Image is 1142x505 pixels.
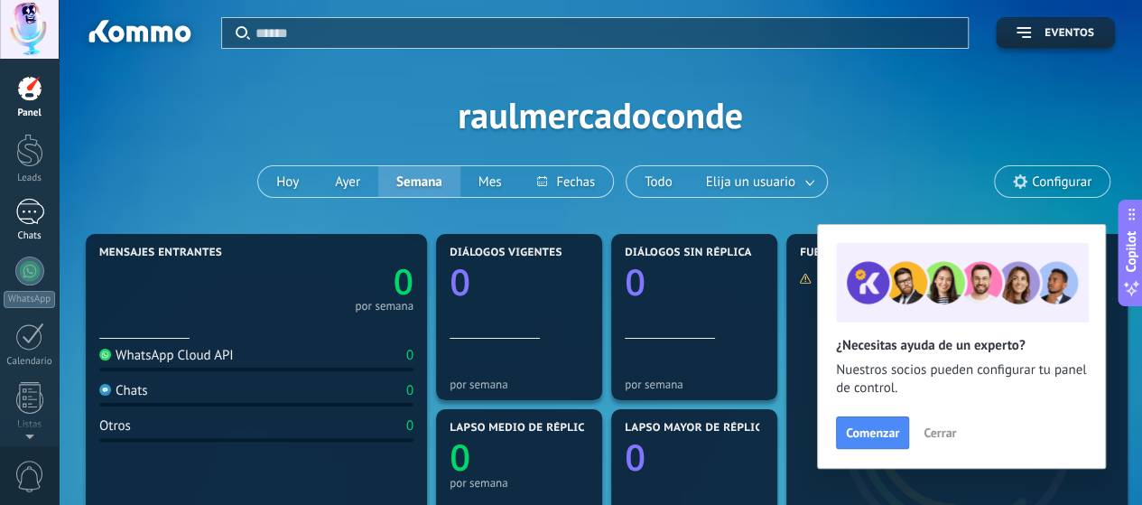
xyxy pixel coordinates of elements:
[406,382,413,399] div: 0
[625,378,764,391] div: por semana
[450,432,470,482] text: 0
[450,378,589,391] div: por semana
[99,382,148,399] div: Chats
[691,166,827,197] button: Elija un usuario
[99,384,111,396] img: Chats
[799,271,1018,286] div: No hay suficientes datos para mostrar
[836,337,1087,354] h2: ¿Necesitas ayuda de un experto?
[4,108,56,119] div: Panel
[406,347,413,364] div: 0
[99,247,222,259] span: Mensajes entrantes
[450,422,592,435] span: Lapso medio de réplica
[702,170,799,194] span: Elija un usuario
[378,166,460,197] button: Semana
[394,257,413,305] text: 0
[800,247,905,259] span: Fuentes de leads
[256,257,413,305] a: 0
[625,247,752,259] span: Diálogos sin réplica
[836,361,1087,397] span: Nuestros socios pueden configurar tu panel de control.
[460,166,520,197] button: Mes
[99,417,131,435] div: Otros
[4,356,56,368] div: Calendario
[1045,27,1094,40] span: Eventos
[450,476,589,490] div: por semana
[4,173,56,184] div: Leads
[99,349,111,360] img: WhatsApp Cloud API
[915,419,964,446] button: Cerrar
[625,432,645,482] text: 0
[625,422,768,435] span: Lapso mayor de réplica
[996,17,1115,49] button: Eventos
[4,230,56,242] div: Chats
[317,166,378,197] button: Ayer
[1032,174,1091,190] span: Configurar
[846,426,899,439] span: Comenzar
[519,166,612,197] button: Fechas
[4,291,55,308] div: WhatsApp
[258,166,317,197] button: Hoy
[450,247,562,259] span: Diálogos vigentes
[406,417,413,435] div: 0
[625,257,645,306] text: 0
[355,302,413,311] div: por semana
[627,166,691,197] button: Todo
[924,426,956,439] span: Cerrar
[1122,230,1140,272] span: Copilot
[99,347,234,364] div: WhatsApp Cloud API
[836,416,909,449] button: Comenzar
[450,257,470,306] text: 0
